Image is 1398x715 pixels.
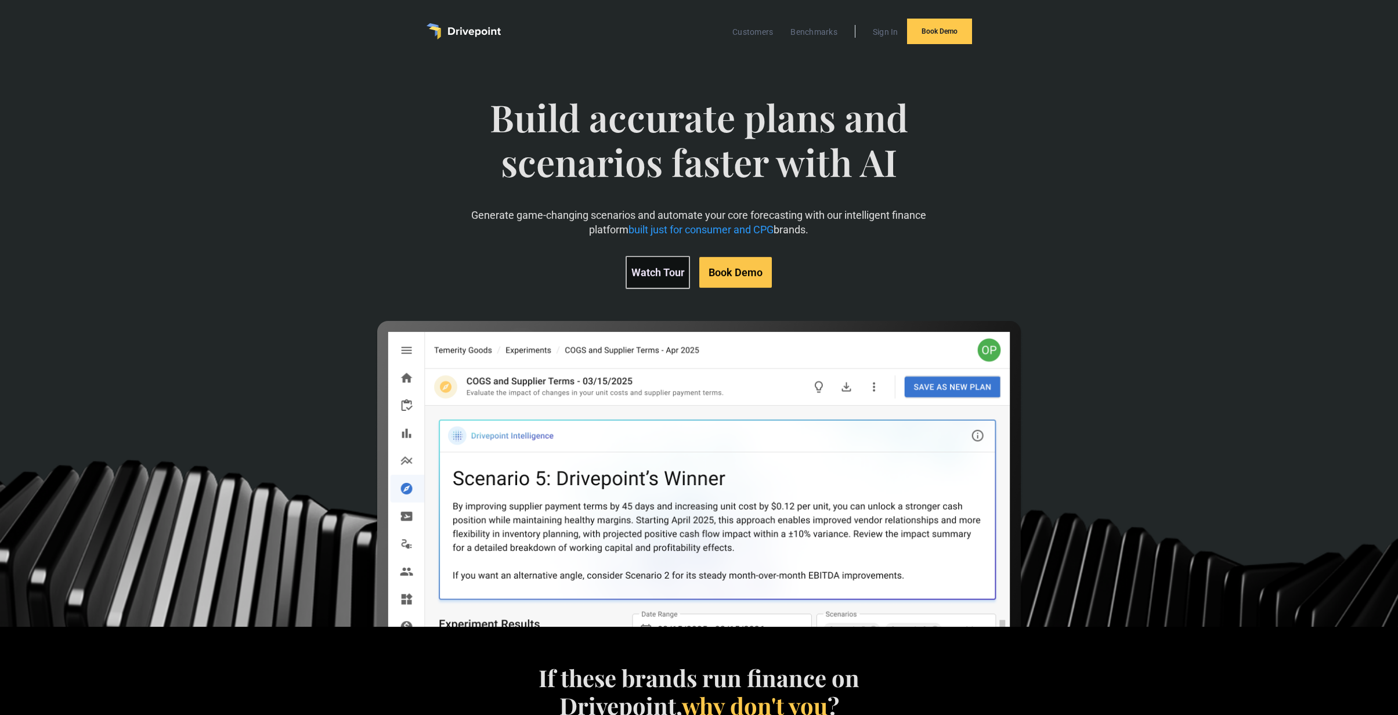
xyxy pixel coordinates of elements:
span: Build accurate plans and scenarios faster with AI [456,95,942,208]
a: Book Demo [907,19,972,44]
a: Watch Tour [626,256,690,289]
a: Book Demo [699,257,772,288]
a: Sign In [867,24,904,39]
a: Benchmarks [785,24,843,39]
span: built just for consumer and CPG [628,223,774,236]
a: home [427,23,501,39]
a: Customers [727,24,779,39]
p: Generate game-changing scenarios and automate your core forecasting with our intelligent finance ... [456,208,942,237]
